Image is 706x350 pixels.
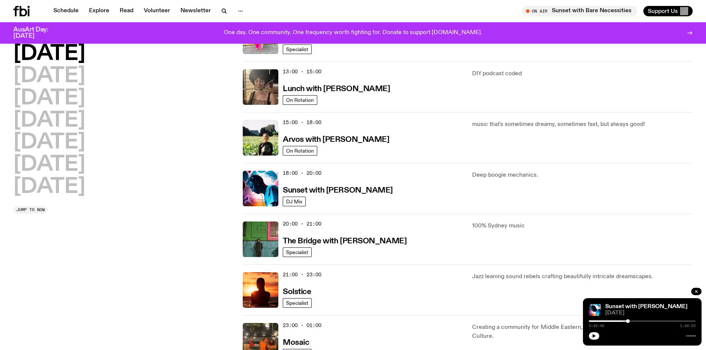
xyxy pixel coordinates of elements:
a: Read [115,6,138,16]
button: [DATE] [13,132,85,153]
button: [DATE] [13,88,85,109]
span: 0:42:40 [589,324,604,328]
a: DJ Mix [283,197,306,206]
span: Jump to now [16,208,45,212]
a: On Rotation [283,95,317,105]
p: One day. One community. One frequency worth fighting for. Donate to support [DOMAIN_NAME]. [224,30,482,36]
a: Explore [84,6,114,16]
span: 15:00 - 18:00 [283,119,321,126]
h3: Solstice [283,288,311,296]
a: Lunch with [PERSON_NAME] [283,84,390,93]
span: Support Us [648,8,678,14]
span: Specialist [286,300,308,306]
span: DJ Mix [286,199,302,204]
img: Simon Caldwell stands side on, looking downwards. He has headphones on. Behind him is a brightly ... [243,171,278,206]
button: [DATE] [13,177,85,197]
h3: Lunch with [PERSON_NAME] [283,85,390,93]
img: A girl standing in the ocean as waist level, staring into the rise of the sun. [243,272,278,308]
p: Deep boogie mechanics. [472,171,693,180]
a: Solstice [283,287,311,296]
span: [DATE] [605,310,696,316]
a: Sunset with [PERSON_NAME] [605,304,687,310]
img: Bri is smiling and wearing a black t-shirt. She is standing in front of a lush, green field. Ther... [243,120,278,156]
span: On Rotation [286,97,314,103]
a: On Rotation [283,146,317,156]
span: Specialist [286,249,308,255]
span: 20:00 - 21:00 [283,220,321,227]
p: music that's sometimes dreamy, sometimes fast, but always good! [472,120,693,129]
span: 18:00 - 20:00 [283,170,321,177]
h3: Arvos with [PERSON_NAME] [283,136,389,144]
button: [DATE] [13,66,85,87]
a: Specialist [283,44,312,54]
a: Sunset with [PERSON_NAME] [283,185,393,194]
span: 21:00 - 23:00 [283,271,321,278]
h3: AusArt Day: [DATE] [13,27,61,39]
span: 23:00 - 01:00 [283,322,321,329]
button: On AirSunset with Bare Necessities [522,6,637,16]
span: 13:00 - 15:00 [283,68,321,75]
img: Amelia Sparke is wearing a black hoodie and pants, leaning against a blue, green and pink wall wi... [243,221,278,257]
button: Support Us [643,6,693,16]
p: Jazz leaning sound rebels crafting beautifully intricate dreamscapes. [472,272,693,281]
a: The Bridge with [PERSON_NAME] [283,236,407,245]
p: 100% Sydney music [472,221,693,230]
span: On Rotation [286,148,314,153]
button: [DATE] [13,110,85,131]
a: Specialist [283,298,312,308]
a: Volunteer [139,6,175,16]
a: Newsletter [176,6,215,16]
button: [DATE] [13,44,85,64]
a: Schedule [49,6,83,16]
p: DIY podcast coded [472,69,693,78]
a: Specialist [283,247,312,257]
button: Jump to now [13,206,48,214]
h3: Sunset with [PERSON_NAME] [283,187,393,194]
h3: Mosaic [283,339,309,347]
a: Mosaic [283,337,309,347]
span: 1:56:55 [680,324,696,328]
img: Simon Caldwell stands side on, looking downwards. He has headphones on. Behind him is a brightly ... [589,304,601,316]
button: [DATE] [13,154,85,175]
h3: The Bridge with [PERSON_NAME] [283,237,407,245]
p: Creating a community for Middle Eastern, [DEMOGRAPHIC_DATA], and African Culture. [472,323,693,341]
span: Specialist [286,46,308,52]
a: Arvos with [PERSON_NAME] [283,134,389,144]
